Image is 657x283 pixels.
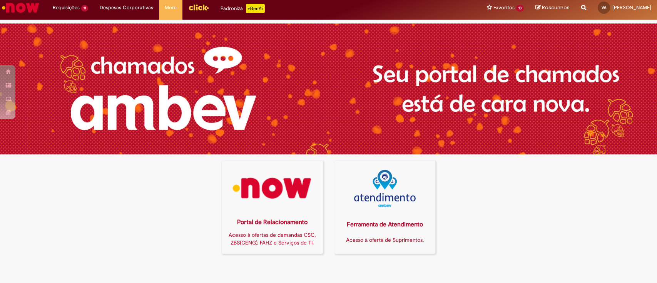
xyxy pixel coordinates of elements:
[339,236,431,244] div: Acesso à oferta de Suprimentos.
[188,2,209,13] img: click_logo_yellow_360x200.png
[602,5,606,10] span: VA
[53,4,80,12] span: Requisições
[535,4,570,12] a: Rascunhos
[226,218,318,227] div: Portal de Relacionamento
[100,4,153,12] span: Despesas Corporativas
[222,161,323,254] a: Portal de Relacionamento Acesso à ofertas de demandas CSC, ZBS(CENG), FAHZ e Serviços de TI.
[221,4,265,13] div: Padroniza
[165,4,177,12] span: More
[354,170,416,207] img: logo_atentdimento.png
[246,4,265,13] p: +GenAi
[542,4,570,11] span: Rascunhos
[81,5,88,12] span: 11
[339,220,431,229] div: Ferramenta de Atendimento
[612,4,651,11] span: [PERSON_NAME]
[516,5,524,12] span: 13
[493,4,515,12] span: Favoritos
[334,161,436,254] a: Ferramenta de Atendimento Acesso à oferta de Suprimentos.
[226,231,318,246] div: Acesso à ofertas de demandas CSC, ZBS(CENG), FAHZ e Serviços de TI.
[227,170,318,207] img: logo_now.png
